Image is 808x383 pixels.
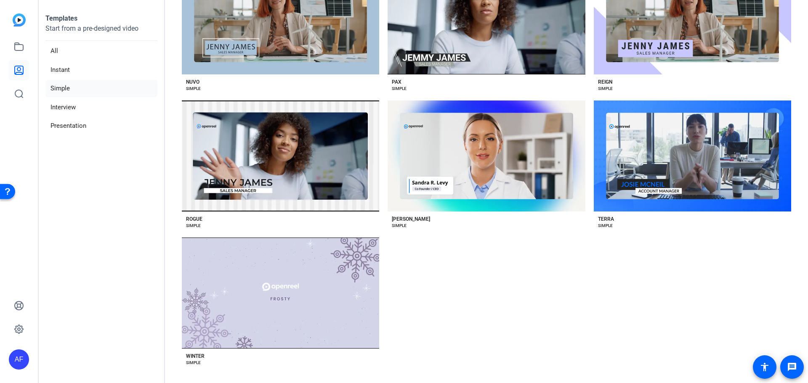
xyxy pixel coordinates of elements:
button: Template image [182,238,379,349]
div: SIMPLE [598,85,613,92]
mat-icon: message [787,362,797,372]
div: SIMPLE [186,359,201,366]
div: ROGUE [186,216,202,222]
div: AF [9,349,29,370]
li: Presentation [45,117,157,135]
strong: Templates [45,14,77,22]
img: blue-gradient.svg [13,13,26,26]
button: Template image [388,100,585,211]
div: NUVO [186,79,199,85]
div: SIMPLE [392,222,407,229]
button: Template image [594,100,791,211]
div: [PERSON_NAME] [392,216,430,222]
button: Template image [182,100,379,211]
li: Interview [45,99,157,116]
li: All [45,42,157,60]
div: WINTER [186,353,205,359]
div: SIMPLE [598,222,613,229]
li: Simple [45,80,157,97]
div: TERRA [598,216,614,222]
div: SIMPLE [186,222,201,229]
div: REIGN [598,79,612,85]
div: SIMPLE [392,85,407,92]
p: Start from a pre-designed video [45,24,157,41]
mat-icon: accessibility [760,362,770,372]
div: PAX [392,79,401,85]
li: Instant [45,61,157,79]
div: SIMPLE [186,85,201,92]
